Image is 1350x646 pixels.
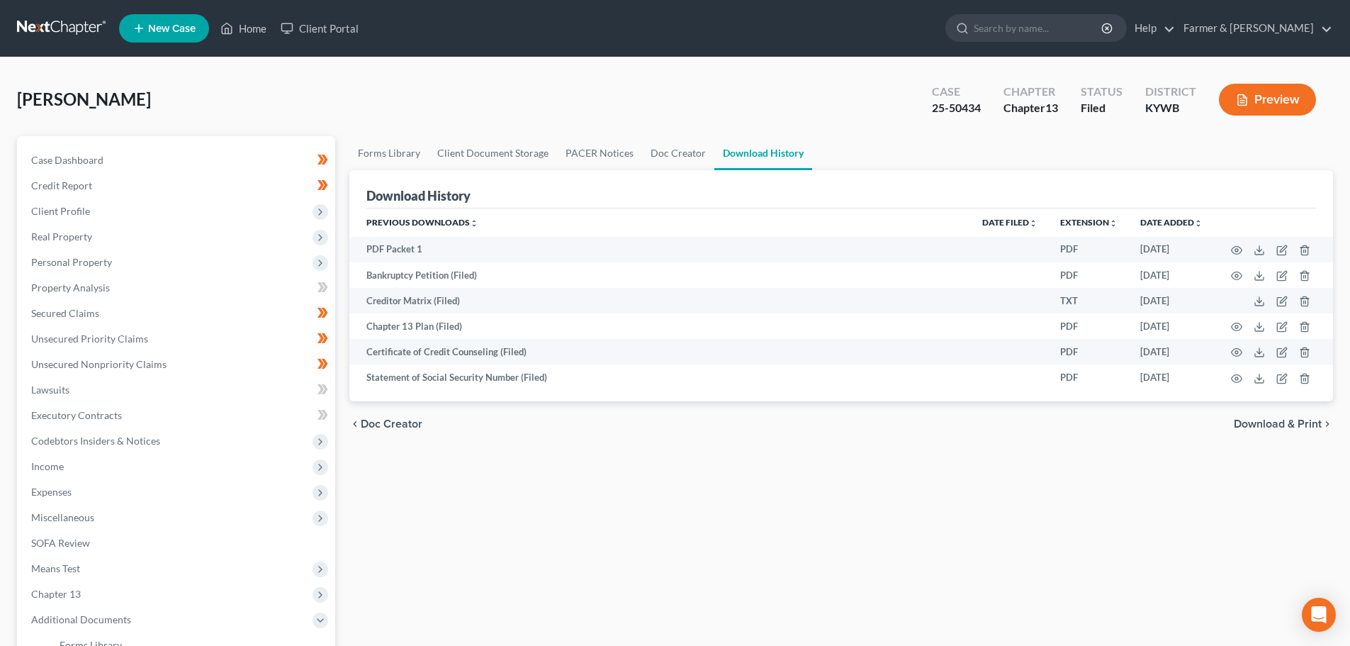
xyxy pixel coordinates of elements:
[349,136,429,170] a: Forms Library
[366,217,478,228] a: Previous Downloadsunfold_more
[20,377,335,403] a: Lawsuits
[349,288,971,313] td: Creditor Matrix (Filed)
[1003,100,1058,116] div: Chapter
[349,262,971,288] td: Bankruptcy Petition (Filed)
[1129,364,1214,390] td: [DATE]
[1049,364,1129,390] td: PDF
[1049,288,1129,313] td: TXT
[31,154,103,166] span: Case Dashboard
[1129,288,1214,313] td: [DATE]
[20,147,335,173] a: Case Dashboard
[1322,418,1333,430] i: chevron_right
[20,275,335,301] a: Property Analysis
[20,326,335,352] a: Unsecured Priority Claims
[974,15,1103,41] input: Search by name...
[31,537,90,549] span: SOFA Review
[1109,219,1118,228] i: unfold_more
[1194,219,1203,228] i: unfold_more
[31,282,110,294] span: Property Analysis
[557,136,642,170] a: PACER Notices
[31,511,94,523] span: Miscellaneous
[1219,84,1316,116] button: Preview
[714,136,812,170] a: Download History
[31,307,99,319] span: Secured Claims
[31,205,90,217] span: Client Profile
[349,418,422,430] button: chevron_left Doc Creator
[470,219,478,228] i: unfold_more
[1081,100,1123,116] div: Filed
[1060,217,1118,228] a: Extensionunfold_more
[1049,237,1129,262] td: PDF
[31,588,81,600] span: Chapter 13
[1081,84,1123,100] div: Status
[349,364,971,390] td: Statement of Social Security Number (Filed)
[31,230,92,243] span: Real Property
[20,530,335,556] a: SOFA Review
[1129,339,1214,364] td: [DATE]
[1045,101,1058,114] span: 13
[366,187,471,204] div: Download History
[274,16,366,41] a: Client Portal
[1140,217,1203,228] a: Date addedunfold_more
[982,217,1037,228] a: Date Filedunfold_more
[31,613,131,625] span: Additional Documents
[349,418,361,430] i: chevron_left
[20,352,335,377] a: Unsecured Nonpriority Claims
[1234,418,1333,430] button: Download & Print chevron_right
[17,89,151,109] span: [PERSON_NAME]
[349,313,971,339] td: Chapter 13 Plan (Filed)
[349,339,971,364] td: Certificate of Credit Counseling (Filed)
[349,208,1333,390] div: Previous Downloads
[31,358,167,370] span: Unsecured Nonpriority Claims
[1145,84,1196,100] div: District
[1049,339,1129,364] td: PDF
[1145,100,1196,116] div: KYWB
[1129,313,1214,339] td: [DATE]
[31,384,69,396] span: Lawsuits
[932,84,981,100] div: Case
[31,179,92,191] span: Credit Report
[1302,598,1336,632] div: Open Intercom Messenger
[1003,84,1058,100] div: Chapter
[361,418,422,430] span: Doc Creator
[1049,313,1129,339] td: PDF
[642,136,714,170] a: Doc Creator
[148,23,196,34] span: New Case
[31,460,64,472] span: Income
[1129,262,1214,288] td: [DATE]
[20,173,335,199] a: Credit Report
[1127,16,1175,41] a: Help
[429,136,557,170] a: Client Document Storage
[932,100,981,116] div: 25-50434
[1176,16,1332,41] a: Farmer & [PERSON_NAME]
[31,562,80,574] span: Means Test
[31,435,160,447] span: Codebtors Insiders & Notices
[349,237,971,262] td: PDF Packet 1
[1129,237,1214,262] td: [DATE]
[1029,219,1037,228] i: unfold_more
[31,256,112,268] span: Personal Property
[20,301,335,326] a: Secured Claims
[31,333,148,345] span: Unsecured Priority Claims
[31,486,72,498] span: Expenses
[213,16,274,41] a: Home
[1234,418,1322,430] span: Download & Print
[20,403,335,428] a: Executory Contracts
[31,409,122,421] span: Executory Contracts
[1049,262,1129,288] td: PDF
